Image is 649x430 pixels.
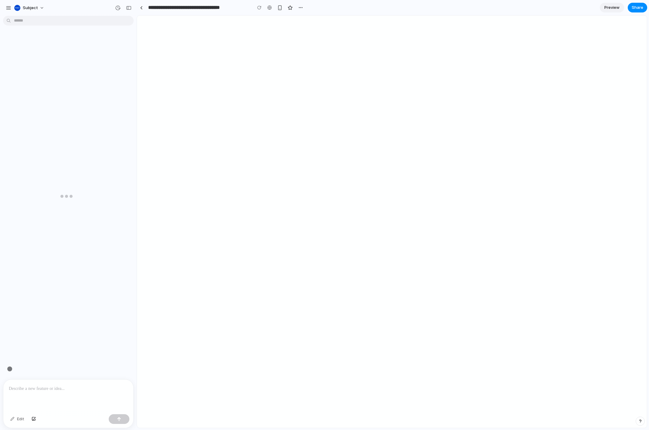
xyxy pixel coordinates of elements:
button: Subject [12,3,47,13]
span: Share [632,5,643,11]
a: Preview [600,3,624,12]
span: Preview [604,5,620,11]
span: Subject [23,5,38,11]
button: Share [628,3,647,12]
